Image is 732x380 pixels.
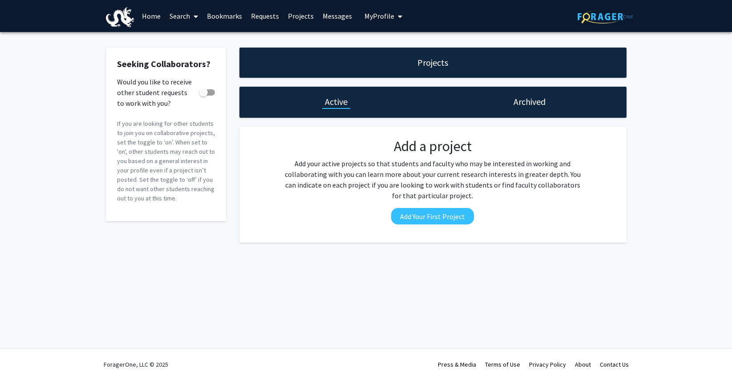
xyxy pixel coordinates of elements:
h2: Seeking Collaborators? [117,59,215,69]
a: Projects [283,0,318,32]
a: Search [165,0,202,32]
h1: Projects [417,56,448,69]
h1: Archived [514,96,546,108]
a: Terms of Use [485,360,520,368]
a: Messages [318,0,356,32]
img: ForagerOne Logo [578,10,633,24]
a: Press & Media [438,360,476,368]
a: About [575,360,591,368]
p: Add your active projects so that students and faculty who may be interested in working and collab... [282,158,583,201]
button: Add Your First Project [391,208,474,224]
p: If you are looking for other students to join you on collaborative projects, set the toggle to ‘o... [117,119,215,203]
span: Would you like to receive other student requests to work with you? [117,76,195,108]
a: Contact Us [600,360,629,368]
h1: Active [325,96,348,108]
div: ForagerOne, LLC © 2025 [104,349,168,380]
a: Requests [247,0,283,32]
a: Privacy Policy [529,360,566,368]
h2: Add a project [282,138,583,155]
iframe: Chat [7,340,38,373]
a: Bookmarks [202,0,247,32]
span: My Profile [364,12,394,20]
a: Home [138,0,165,32]
img: Drexel University Logo [106,7,134,27]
